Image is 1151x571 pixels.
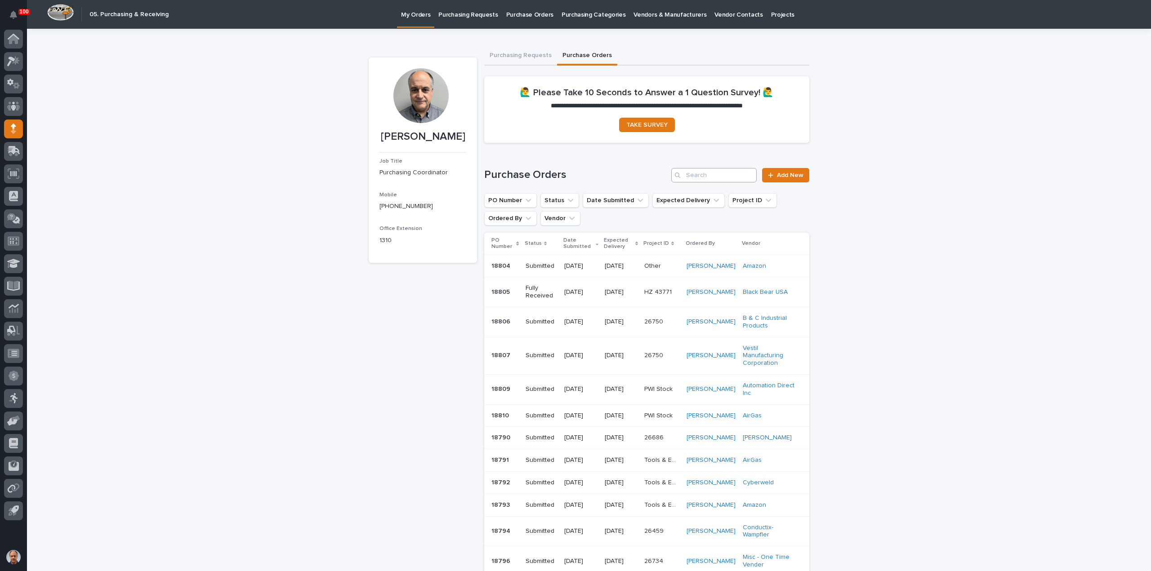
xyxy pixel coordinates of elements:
[484,255,809,277] tr: 1880418804 Submitted[DATE][DATE]OtherOther [PERSON_NAME] Amazon
[564,385,598,393] p: [DATE]
[644,287,674,296] p: HZ 43771
[491,350,512,359] p: 18807
[605,288,637,296] p: [DATE]
[4,548,23,567] button: users-avatar
[644,316,665,326] p: 26750
[728,193,777,208] button: Project ID
[491,500,512,509] p: 18793
[484,472,809,494] tr: 1879218792 Submitted[DATE][DATE]Tools & EquipmentTools & Equipment [PERSON_NAME] Cyberweld
[671,168,757,182] input: Search
[604,235,633,252] p: Expected Delivery
[379,203,433,209] a: [PHONE_NUMBER]
[605,558,637,565] p: [DATE]
[605,527,637,535] p: [DATE]
[743,382,795,397] a: Automation Direct Inc
[564,456,598,464] p: [DATE]
[743,553,795,569] a: Misc - One Time Vender
[626,122,668,128] span: TAKE SURVEY
[644,350,665,359] p: 26750
[687,352,736,359] a: [PERSON_NAME]
[491,261,512,270] p: 18804
[379,168,466,177] p: Purchasing Coordinator
[686,239,715,248] p: Ordered By
[564,262,598,270] p: [DATE]
[491,410,511,420] p: 18810
[564,352,598,359] p: [DATE]
[619,118,675,132] a: TAKE SURVEY
[687,318,736,326] a: [PERSON_NAME]
[491,455,511,464] p: 18791
[687,412,736,420] a: [PERSON_NAME]
[743,345,795,367] a: Vestil Manufacturing Corporation
[644,432,665,442] p: 26686
[379,159,402,164] span: Job Title
[484,449,809,472] tr: 1879118791 Submitted[DATE][DATE]Tools & EquipmentTools & Equipment [PERSON_NAME] AirGas
[47,4,74,21] img: Workspace Logo
[743,479,774,487] a: Cyberweld
[564,434,598,442] p: [DATE]
[644,455,681,464] p: Tools & Equipment
[644,477,681,487] p: Tools & Equipment
[526,262,557,270] p: Submitted
[526,284,557,300] p: Fully Received
[379,226,422,231] span: Office Extension
[644,261,663,270] p: Other
[605,262,637,270] p: [DATE]
[526,318,557,326] p: Submitted
[491,287,512,296] p: 18805
[777,172,803,178] span: Add New
[652,193,725,208] button: Expected Delivery
[687,385,736,393] a: [PERSON_NAME]
[526,385,557,393] p: Submitted
[491,432,512,442] p: 18790
[484,494,809,516] tr: 1879318793 Submitted[DATE][DATE]Tools & EquipmentTools & Equipment [PERSON_NAME] Amazon
[644,556,665,565] p: 26734
[743,288,788,296] a: Black Bear USA
[687,262,736,270] a: [PERSON_NAME]
[687,558,736,565] a: [PERSON_NAME]
[379,192,397,198] span: Mobile
[644,500,681,509] p: Tools & Equipment
[564,318,598,326] p: [DATE]
[743,412,762,420] a: AirGas
[526,434,557,442] p: Submitted
[484,337,809,374] tr: 1880718807 Submitted[DATE][DATE]2675026750 [PERSON_NAME] Vestil Manufacturing Corporation
[687,456,736,464] a: [PERSON_NAME]
[491,235,514,252] p: PO Number
[605,412,637,420] p: [DATE]
[20,9,29,15] p: 100
[484,193,537,208] button: PO Number
[564,288,598,296] p: [DATE]
[484,307,809,337] tr: 1880618806 Submitted[DATE][DATE]2675026750 [PERSON_NAME] B & C Industrial Products
[526,558,557,565] p: Submitted
[526,479,557,487] p: Submitted
[491,477,512,487] p: 18792
[520,87,774,98] h2: 🙋‍♂️ Please Take 10 Seconds to Answer a 1 Question Survey! 🙋‍♂️
[491,316,512,326] p: 18806
[484,404,809,427] tr: 1881018810 Submitted[DATE][DATE]PWI StockPWI Stock [PERSON_NAME] AirGas
[687,434,736,442] a: [PERSON_NAME]
[379,130,466,143] p: [PERSON_NAME]
[563,235,594,252] p: Date Submitted
[605,501,637,509] p: [DATE]
[564,479,598,487] p: [DATE]
[564,501,598,509] p: [DATE]
[379,236,466,245] p: 1310
[484,375,809,405] tr: 1880918809 Submitted[DATE][DATE]PWI StockPWI Stock [PERSON_NAME] Automation Direct Inc
[526,352,557,359] p: Submitted
[742,239,760,248] p: Vendor
[491,384,512,393] p: 18809
[484,47,557,66] button: Purchasing Requests
[743,456,762,464] a: AirGas
[605,352,637,359] p: [DATE]
[484,211,537,226] button: Ordered By
[525,239,542,248] p: Status
[484,516,809,546] tr: 1879418794 Submitted[DATE][DATE]2645926459 [PERSON_NAME] Conductix-Wampfler
[564,412,598,420] p: [DATE]
[526,456,557,464] p: Submitted
[564,558,598,565] p: [DATE]
[687,527,736,535] a: [PERSON_NAME]
[605,318,637,326] p: [DATE]
[687,479,736,487] a: [PERSON_NAME]
[4,5,23,24] button: Notifications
